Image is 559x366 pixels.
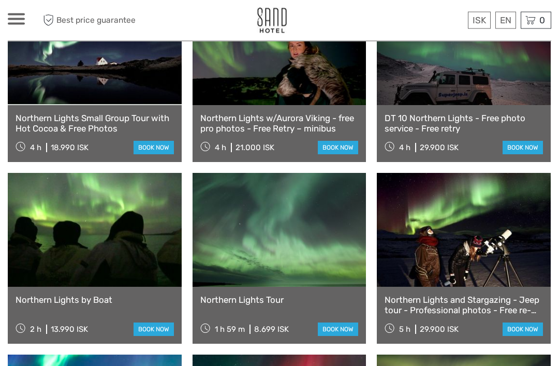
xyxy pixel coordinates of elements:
[200,113,359,135] a: Northern Lights w/Aurora Viking - free pro photos - Free Retry – minibus
[503,141,543,155] a: book now
[503,323,543,336] a: book now
[318,141,358,155] a: book now
[538,15,547,25] span: 0
[385,113,543,135] a: DT 10 Northern Lights - Free photo service - Free retry
[51,325,88,334] div: 13.990 ISK
[134,141,174,155] a: book now
[16,295,174,305] a: Northern Lights by Boat
[215,325,245,334] span: 1 h 59 m
[420,143,459,153] div: 29.900 ISK
[215,143,226,153] span: 4 h
[254,325,289,334] div: 8.699 ISK
[30,325,41,334] span: 2 h
[14,18,117,26] p: We're away right now. Please check back later!
[200,295,359,305] a: Northern Lights Tour
[40,12,144,29] span: Best price guarantee
[473,15,486,25] span: ISK
[51,143,89,153] div: 18.990 ISK
[16,113,174,135] a: Northern Lights Small Group Tour with Hot Cocoa & Free Photos
[119,16,131,28] button: Open LiveChat chat widget
[236,143,274,153] div: 21.000 ISK
[134,323,174,336] a: book now
[420,325,459,334] div: 29.900 ISK
[495,12,516,29] div: EN
[399,143,410,153] span: 4 h
[399,325,410,334] span: 5 h
[318,323,358,336] a: book now
[30,143,41,153] span: 4 h
[257,8,287,33] img: 186-9edf1c15-b972-4976-af38-d04df2434085_logo_small.jpg
[385,295,543,316] a: Northern Lights and Stargazing - Jeep tour - Professional photos - Free re-run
